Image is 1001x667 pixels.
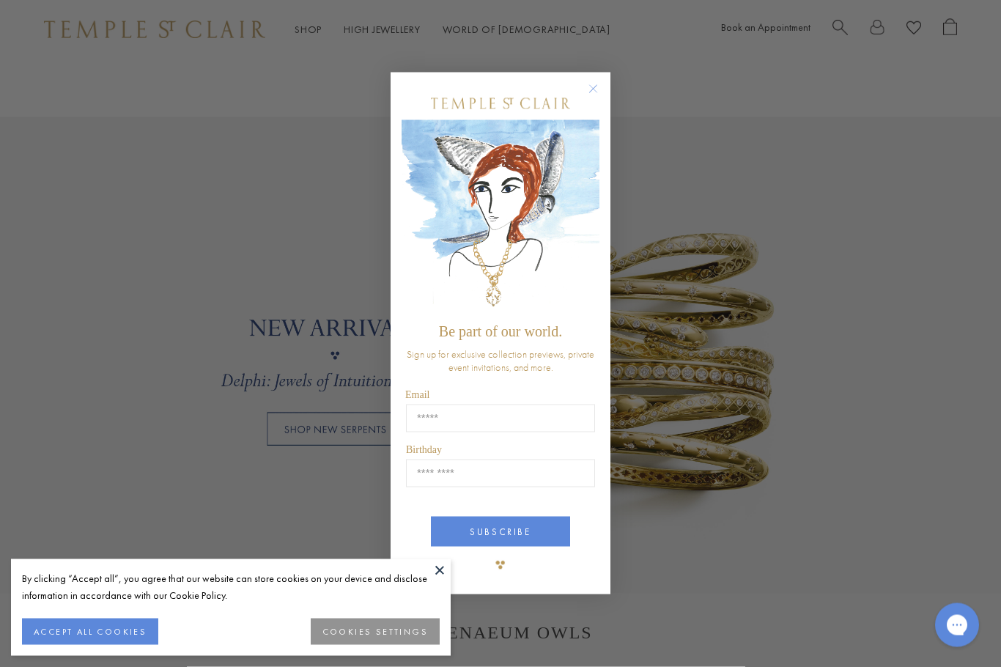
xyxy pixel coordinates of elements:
[486,550,515,580] img: TSC
[406,444,442,455] span: Birthday
[405,389,429,400] span: Email
[22,570,440,604] div: By clicking “Accept all”, you agree that our website can store cookies on your device and disclos...
[431,98,570,109] img: Temple St. Clair
[928,598,986,652] iframe: Gorgias live chat messenger
[407,347,594,374] span: Sign up for exclusive collection previews, private event invitations, and more.
[22,619,158,645] button: ACCEPT ALL COOKIES
[431,517,570,547] button: SUBSCRIBE
[402,120,599,316] img: c4a9eb12-d91a-4d4a-8ee0-386386f4f338.jpeg
[591,87,610,106] button: Close dialog
[311,619,440,645] button: COOKIES SETTINGS
[439,323,562,339] span: Be part of our world.
[406,405,595,432] input: Email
